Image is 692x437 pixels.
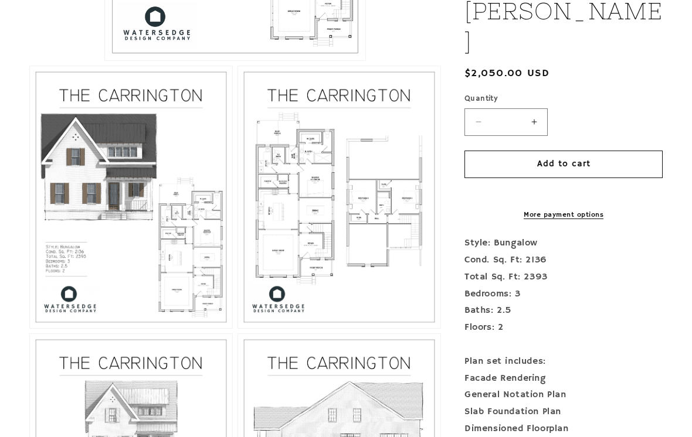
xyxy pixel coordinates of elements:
div: Facade Rendering [464,370,663,387]
div: General Notation Plan [464,387,663,404]
div: Plan set includes: [464,353,663,370]
label: Quantity [464,93,663,105]
div: Slab Foundation Plan [464,404,663,421]
a: More payment options [464,210,663,220]
button: Add to cart [464,150,663,177]
span: $2,050.00 USD [464,66,549,81]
